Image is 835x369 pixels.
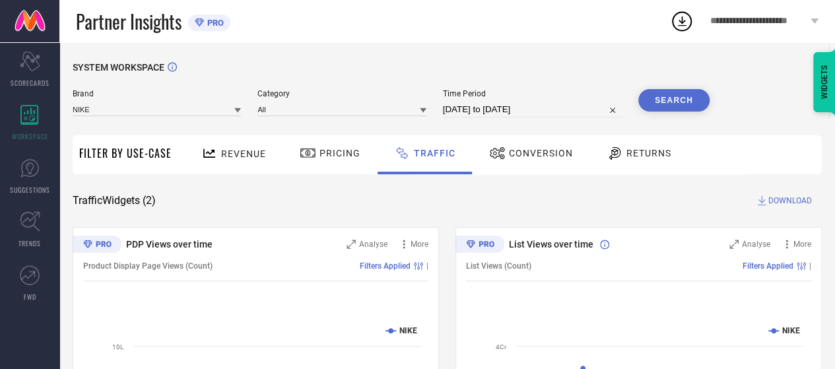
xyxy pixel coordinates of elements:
[18,238,41,248] span: TRENDS
[509,148,573,158] span: Conversion
[347,240,356,249] svg: Zoom
[742,240,770,249] span: Analyse
[443,89,622,98] span: Time Period
[670,9,694,33] div: Open download list
[466,261,531,271] span: List Views (Count)
[76,8,182,35] span: Partner Insights
[257,89,426,98] span: Category
[782,326,800,335] text: NIKE
[638,89,710,112] button: Search
[359,240,387,249] span: Analyse
[411,240,428,249] span: More
[11,78,50,88] span: SCORECARDS
[204,18,224,28] span: PRO
[360,261,411,271] span: Filters Applied
[443,102,622,117] input: Select time period
[221,149,266,159] span: Revenue
[509,239,593,250] span: List Views over time
[319,148,360,158] span: Pricing
[426,261,428,271] span: |
[10,185,50,195] span: SUGGESTIONS
[24,292,36,302] span: FWD
[399,326,417,335] text: NIKE
[414,148,455,158] span: Traffic
[126,239,213,250] span: PDP Views over time
[83,261,213,271] span: Product Display Page Views (Count)
[793,240,811,249] span: More
[768,194,812,207] span: DOWNLOAD
[73,62,164,73] span: SYSTEM WORKSPACE
[743,261,793,271] span: Filters Applied
[496,343,507,351] text: 4Cr
[809,261,811,271] span: |
[729,240,739,249] svg: Zoom
[112,343,124,351] text: 10L
[12,131,48,141] span: WORKSPACE
[73,89,241,98] span: Brand
[626,148,671,158] span: Returns
[455,236,504,255] div: Premium
[73,194,156,207] span: Traffic Widgets ( 2 )
[79,145,172,161] span: Filter By Use-Case
[73,236,121,255] div: Premium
